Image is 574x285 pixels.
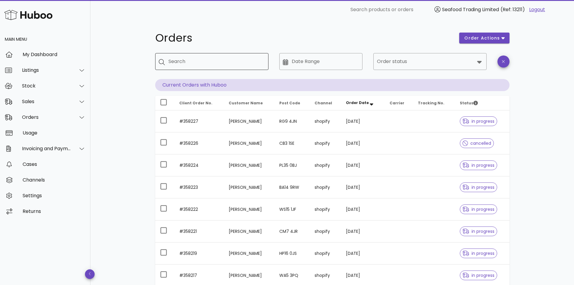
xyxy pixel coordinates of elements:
span: in progress [463,229,494,233]
td: [PERSON_NAME] [224,154,274,176]
td: [PERSON_NAME] [224,132,274,154]
th: Client Order No. [174,96,224,110]
td: [PERSON_NAME] [224,176,274,198]
td: #358222 [174,198,224,220]
td: shopify [310,132,341,154]
td: BA14 9RW [274,176,310,198]
td: #358224 [174,154,224,176]
td: shopify [310,242,341,264]
th: Customer Name [224,96,274,110]
td: #358221 [174,220,224,242]
span: (Ref: 13211) [500,6,525,13]
td: RG9 4JN [274,110,310,132]
td: [DATE] [341,220,385,242]
td: CB3 1SE [274,132,310,154]
td: shopify [310,176,341,198]
span: in progress [463,251,494,255]
td: PL35 0BJ [274,154,310,176]
td: [DATE] [341,110,385,132]
div: Channels [23,177,86,183]
th: Status [455,96,509,110]
div: Stock [22,83,71,89]
div: Usage [23,130,86,136]
span: Carrier [390,100,404,106]
div: Returns [23,208,86,214]
div: Order status [373,53,487,70]
h1: Orders [155,33,452,43]
span: Order Date [346,100,369,105]
button: order actions [459,33,509,43]
div: My Dashboard [23,52,86,57]
td: shopify [310,154,341,176]
div: Cases [23,161,86,167]
a: Logout [529,6,545,13]
td: CM7 4JR [274,220,310,242]
td: WS15 1JF [274,198,310,220]
td: [PERSON_NAME] [224,220,274,242]
span: Channel [315,100,332,106]
span: Seafood Trading Limited [442,6,499,13]
span: Customer Name [229,100,263,106]
th: Tracking No. [413,96,455,110]
th: Carrier [385,96,413,110]
td: #358219 [174,242,224,264]
td: shopify [310,220,341,242]
span: in progress [463,273,494,277]
span: in progress [463,207,494,211]
td: [PERSON_NAME] [224,110,274,132]
span: in progress [463,119,494,123]
span: in progress [463,185,494,189]
th: Channel [310,96,341,110]
td: shopify [310,198,341,220]
td: shopify [310,110,341,132]
div: Sales [22,99,71,104]
img: Huboo Logo [4,8,52,21]
th: Post Code [274,96,310,110]
span: Post Code [279,100,300,106]
td: [PERSON_NAME] [224,198,274,220]
span: in progress [463,163,494,167]
p: Current Orders with Huboo [155,79,510,91]
span: cancelled [463,141,491,145]
div: Listings [22,67,71,73]
td: [DATE] [341,198,385,220]
td: HP16 0JS [274,242,310,264]
td: [PERSON_NAME] [224,242,274,264]
th: Order Date: Sorted descending. Activate to remove sorting. [341,96,385,110]
td: [DATE] [341,176,385,198]
div: Invoicing and Payments [22,146,71,151]
td: #358223 [174,176,224,198]
td: #358226 [174,132,224,154]
div: Orders [22,114,71,120]
div: Settings [23,193,86,198]
span: order actions [464,35,500,41]
span: Tracking No. [418,100,444,106]
td: [DATE] [341,132,385,154]
span: Client Order No. [179,100,212,106]
td: [DATE] [341,242,385,264]
span: Status [460,100,478,106]
td: [DATE] [341,154,385,176]
td: #358227 [174,110,224,132]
